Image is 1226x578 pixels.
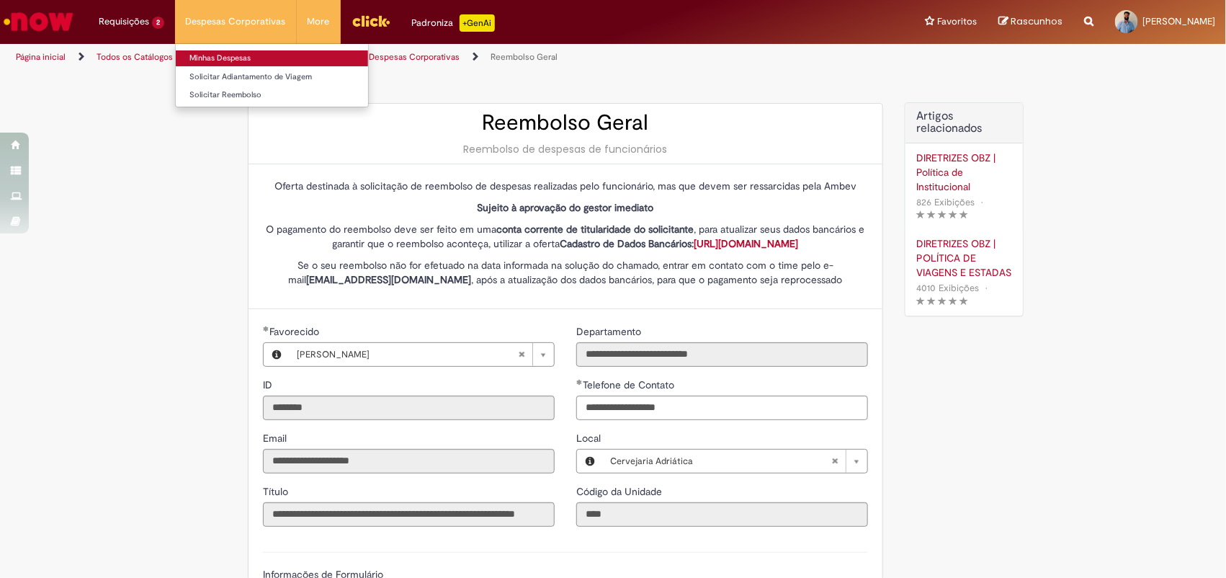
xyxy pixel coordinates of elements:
a: Cervejaria AdriáticaLimpar campo Local [603,450,867,473]
img: ServiceNow [1,7,76,36]
input: Título [263,502,555,527]
span: [PERSON_NAME] [297,343,518,366]
span: • [977,192,986,212]
abbr: Limpar campo Local [824,450,846,473]
a: Minhas Despesas [176,50,368,66]
a: Reembolso Geral [491,51,558,63]
span: [PERSON_NAME] [1142,15,1215,27]
input: ID [263,396,555,420]
span: Despesas Corporativas [186,14,286,29]
label: Somente leitura - ID [263,378,275,392]
span: 2 [152,17,164,29]
strong: [EMAIL_ADDRESS][DOMAIN_NAME] [306,273,471,286]
a: Despesas Corporativas [369,51,460,63]
span: Somente leitura - Título [263,485,291,498]
p: Se o seu reembolso não for efetuado na data informada na solução do chamado, entrar em contato co... [263,258,868,287]
p: Oferta destinada à solicitação de reembolso de despesas realizadas pelo funcionário, mas que deve... [263,179,868,193]
span: Somente leitura - Código da Unidade [576,485,665,498]
a: [URL][DOMAIN_NAME] [694,237,798,250]
span: Somente leitura - Departamento [576,325,644,338]
span: Somente leitura - ID [263,378,275,391]
label: Somente leitura - Email [263,431,290,445]
span: Rascunhos [1011,14,1062,28]
h3: Artigos relacionados [916,110,1012,135]
span: Telefone de Contato [583,378,677,391]
input: Telefone de Contato [576,396,868,420]
ul: Trilhas de página [11,44,807,71]
a: Todos os Catálogos [97,51,173,63]
input: Email [263,449,555,473]
button: Local, Visualizar este registro Cervejaria Adriática [577,450,603,473]
ul: Despesas Corporativas [175,43,369,107]
button: Favorecido, Visualizar este registro Cyrillo Ribeiro Dos Santos Filho [264,343,290,366]
strong: conta corrente de titularidade do solicitante [496,223,694,236]
span: • [982,278,990,298]
input: Código da Unidade [576,502,868,527]
a: DIRETRIZES OBZ | POLÍTICA DE VIAGENS E ESTADAS [916,236,1012,280]
p: +GenAi [460,14,495,32]
input: Departamento [576,342,868,367]
span: 826 Exibições [916,196,975,208]
p: O pagamento do reembolso deve ser feito em uma , para atualizar seus dados bancários e garantir q... [263,222,868,251]
span: Favoritos [937,14,977,29]
span: Obrigatório Preenchido [263,326,269,332]
strong: Sujeito à aprovação do gestor imediato [477,201,653,214]
abbr: Limpar campo Favorecido [511,343,532,366]
a: Solicitar Reembolso [176,87,368,103]
div: Padroniza [412,14,495,32]
span: Local [576,432,604,445]
label: Somente leitura - Código da Unidade [576,484,665,499]
span: Requisições [99,14,149,29]
a: Rascunhos [998,15,1062,29]
a: [PERSON_NAME]Limpar campo Favorecido [290,343,554,366]
label: Somente leitura - Título [263,484,291,499]
a: Página inicial [16,51,66,63]
span: Necessários - Favorecido [269,325,322,338]
span: Cervejaria Adriática [610,450,831,473]
span: More [308,14,330,29]
span: 4010 Exibições [916,282,979,294]
span: Obrigatório Preenchido [576,379,583,385]
span: Somente leitura - Email [263,432,290,445]
a: DIRETRIZES OBZ | Política de Institucional [916,151,1012,194]
label: Somente leitura - Departamento [576,324,644,339]
div: Reembolso de despesas de funcionários [263,142,868,156]
strong: Cadastro de Dados Bancários: [560,237,798,250]
h2: Reembolso Geral [263,111,868,135]
img: click_logo_yellow_360x200.png [352,10,390,32]
a: Solicitar Adiantamento de Viagem [176,69,368,85]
